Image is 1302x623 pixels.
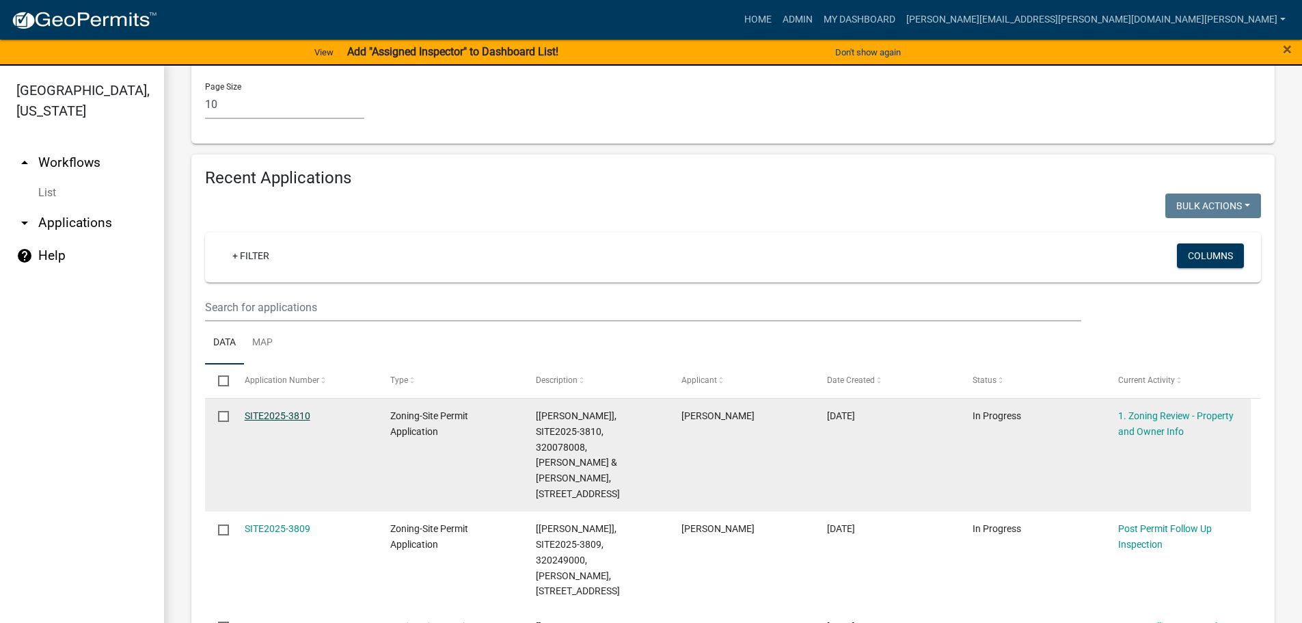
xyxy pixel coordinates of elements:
span: 08/19/2025 [827,410,855,421]
span: Brian Metelak [681,523,755,534]
span: David Braaten [681,410,755,421]
span: [Tyler Lindsay], SITE2025-3809, 320249000, BRIAN METELAK, 29142 CO HWY 34 [536,523,620,596]
a: Data [205,321,244,365]
span: In Progress [973,410,1021,421]
span: Zoning-Site Permit Application [390,523,468,550]
a: 1. Zoning Review - Property and Owner Info [1118,410,1234,437]
span: Application Number [245,375,319,385]
span: Zoning-Site Permit Application [390,410,468,437]
a: Admin [777,7,818,33]
i: arrow_drop_down [16,215,33,231]
datatable-header-cell: Applicant [668,364,814,397]
span: Applicant [681,375,717,385]
span: Date Created [827,375,875,385]
i: arrow_drop_up [16,155,33,171]
i: help [16,248,33,264]
span: [Tyler Lindsay], SITE2025-3810, 320078008, DAVID A & MARIE J BRAATEN, 32751 SUGAR CREEK RD [536,410,620,499]
datatable-header-cell: Current Activity [1105,364,1251,397]
a: View [309,41,339,64]
input: Search for applications [205,293,1081,321]
a: Post Permit Follow Up Inspection [1118,523,1212,550]
a: Home [739,7,777,33]
button: Close [1283,41,1292,57]
strong: Add "Assigned Inspector" to Dashboard List! [347,45,558,58]
datatable-header-cell: Type [377,364,522,397]
span: × [1283,40,1292,59]
datatable-header-cell: Date Created [814,364,960,397]
datatable-header-cell: Description [523,364,668,397]
span: Current Activity [1118,375,1175,385]
span: 08/19/2025 [827,523,855,534]
datatable-header-cell: Status [960,364,1105,397]
datatable-header-cell: Application Number [231,364,377,397]
span: In Progress [973,523,1021,534]
a: SITE2025-3809 [245,523,310,534]
a: [PERSON_NAME][EMAIL_ADDRESS][PERSON_NAME][DOMAIN_NAME][PERSON_NAME] [901,7,1291,33]
button: Columns [1177,243,1244,268]
button: Don't show again [830,41,906,64]
a: My Dashboard [818,7,901,33]
datatable-header-cell: Select [205,364,231,397]
a: Map [244,321,281,365]
span: Status [973,375,996,385]
h4: Recent Applications [205,168,1261,188]
a: + Filter [221,243,280,268]
a: SITE2025-3810 [245,410,310,421]
span: Description [536,375,578,385]
span: Type [390,375,408,385]
button: Bulk Actions [1165,194,1261,218]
